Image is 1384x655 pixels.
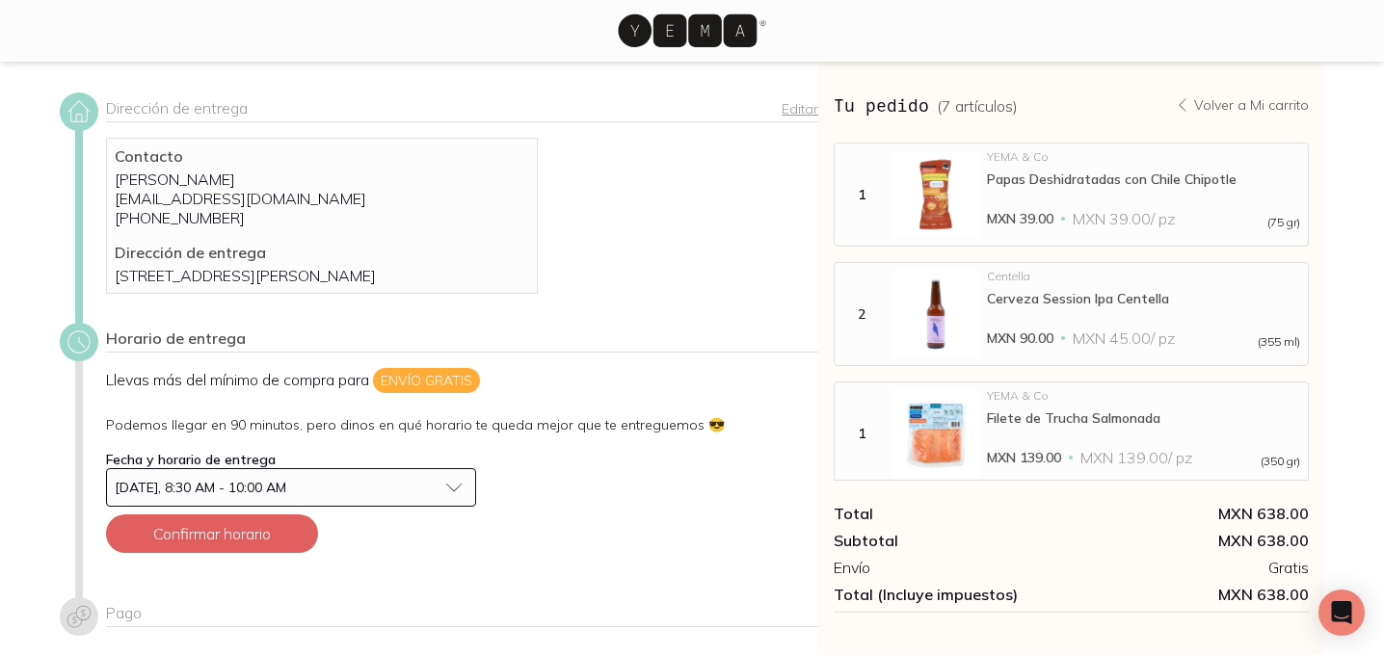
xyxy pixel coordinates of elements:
a: Volver a Mi carrito [1175,96,1309,114]
p: Contacto [115,146,529,166]
div: Open Intercom Messenger [1318,589,1365,636]
span: MXN 90.00 [987,328,1053,348]
img: Filete de Trucha Salmonada [892,390,979,477]
button: Confirmar horario [106,514,318,553]
div: Horario de entrega [106,328,818,353]
p: Llevas más del mínimo de compra para [106,368,818,393]
div: Subtotal [834,531,1071,550]
div: Total (Incluye impuestos) [834,585,1071,604]
div: Envío [834,558,1071,577]
span: Sunglass [708,416,725,433]
span: MXN 139.00 / pz [1080,448,1192,467]
img: Papas Deshidratadas con Chile Chipotle [892,151,979,238]
img: Cerveza Session Ipa Centella [892,271,979,357]
div: YEMA & Co [987,390,1300,402]
p: Volver a Mi carrito [1194,96,1309,114]
span: Envío gratis [373,368,480,393]
span: (355 ml) [1258,336,1300,348]
div: Gratis [1072,558,1309,577]
p: [PHONE_NUMBER] [115,208,529,227]
div: 2 [838,305,885,323]
p: Dirección de entrega [115,243,529,262]
span: (75 gr) [1267,217,1300,228]
span: MXN 139.00 [987,448,1061,467]
div: 1 [838,186,885,203]
p: Podemos llegar en 90 minutos, pero dinos en qué horario te queda mejor que te entreguemos [106,416,818,433]
div: Total [834,504,1071,523]
div: 1 [838,425,885,442]
p: [PERSON_NAME] [115,170,529,189]
div: Cerveza Session Ipa Centella [987,290,1300,307]
div: Pago [106,603,818,627]
h3: Tu pedido [834,92,1018,118]
p: [STREET_ADDRESS][PERSON_NAME] [115,266,529,285]
span: ( 7 artículos ) [937,96,1018,116]
a: Editar [782,100,818,118]
span: MXN 45.00 / pz [1073,328,1175,348]
p: [EMAIL_ADDRESS][DOMAIN_NAME] [115,189,529,208]
span: MXN 39.00 [987,209,1053,228]
div: Filete de Trucha Salmonada [987,409,1300,427]
div: Dirección de entrega [106,98,818,122]
span: MXN 39.00 / pz [1073,209,1175,228]
div: MXN 638.00 [1072,531,1309,550]
div: YEMA & Co [987,151,1300,163]
label: Fecha y horario de entrega [106,451,276,468]
span: MXN 638.00 [1072,585,1309,604]
div: Centella [987,271,1300,282]
button: [DATE], 8:30 AM - 10:00 AM [106,468,476,507]
span: (350 gr) [1261,456,1300,467]
div: MXN 638.00 [1072,504,1309,523]
div: Papas Deshidratadas con Chile Chipotle [987,170,1300,188]
span: [DATE], 8:30 AM - 10:00 AM [115,479,286,496]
